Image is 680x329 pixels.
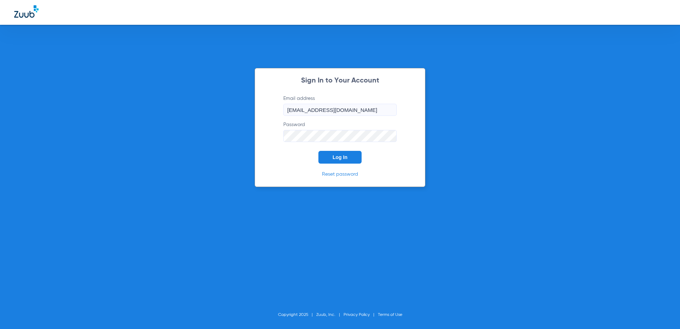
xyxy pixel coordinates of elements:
[322,172,358,177] a: Reset password
[316,311,344,318] li: Zuub, Inc.
[283,95,397,116] label: Email address
[378,313,402,317] a: Terms of Use
[283,130,397,142] input: Password
[278,311,316,318] li: Copyright 2025
[318,151,362,164] button: Log In
[283,104,397,116] input: Email address
[283,121,397,142] label: Password
[645,295,680,329] iframe: Chat Widget
[344,313,370,317] a: Privacy Policy
[333,154,347,160] span: Log In
[14,5,39,18] img: Zuub Logo
[273,77,407,84] h2: Sign In to Your Account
